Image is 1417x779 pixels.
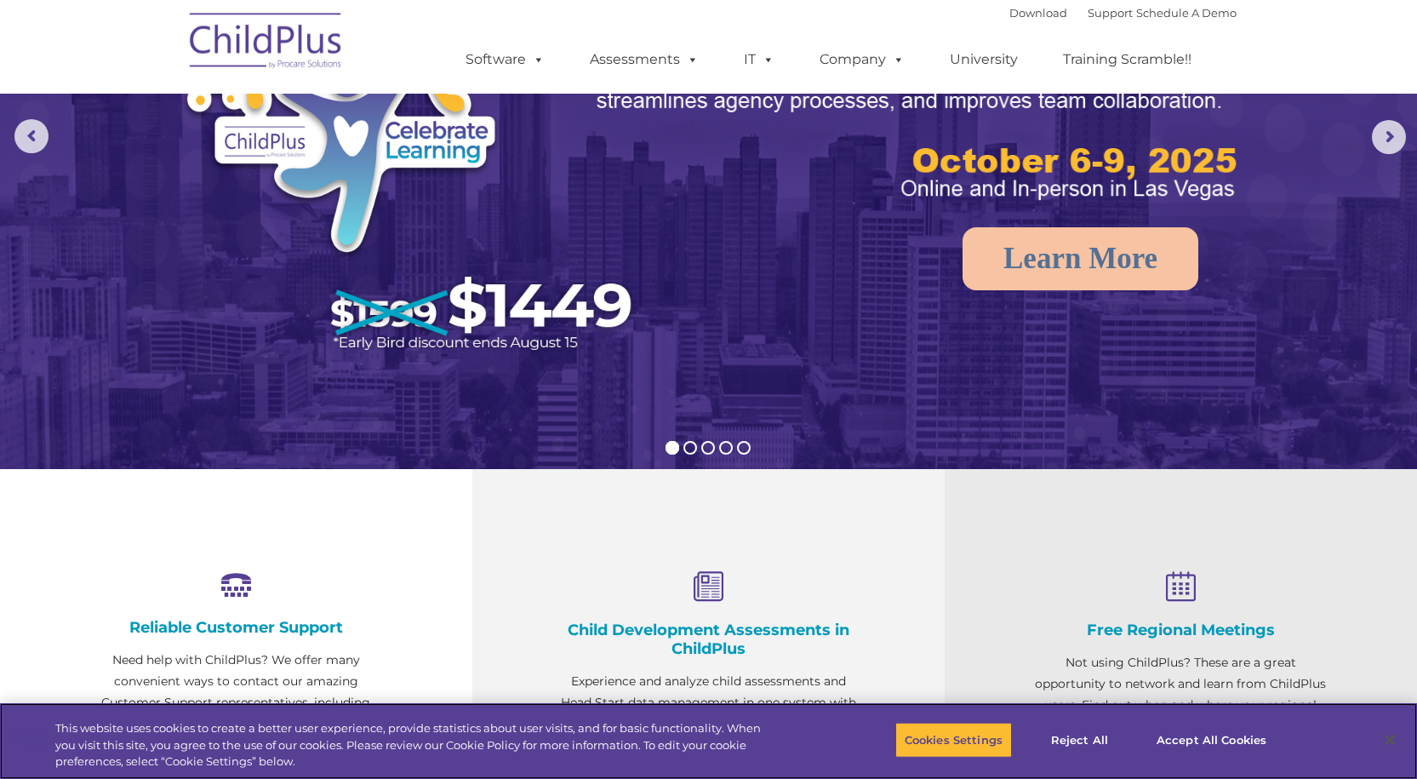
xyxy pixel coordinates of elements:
[55,720,780,770] div: This website uses cookies to create a better user experience, provide statistics about user visit...
[895,722,1012,758] button: Cookies Settings
[557,621,860,658] h4: Child Development Assessments in ChildPlus
[1009,6,1237,20] font: |
[1030,652,1332,737] p: Not using ChildPlus? These are a great opportunity to network and learn from ChildPlus users. Fin...
[573,43,716,77] a: Assessments
[237,182,309,195] span: Phone number
[1046,43,1208,77] a: Training Scramble!!
[933,43,1035,77] a: University
[85,618,387,637] h4: Reliable Customer Support
[1030,621,1332,639] h4: Free Regional Meetings
[1371,721,1408,759] button: Close
[1026,722,1133,758] button: Reject All
[727,43,791,77] a: IT
[1147,722,1276,758] button: Accept All Cookies
[449,43,562,77] a: Software
[803,43,922,77] a: Company
[1088,6,1133,20] a: Support
[237,112,289,125] span: Last name
[85,650,387,735] p: Need help with ChildPlus? We offer many convenient ways to contact our amazing Customer Support r...
[963,227,1198,290] a: Learn More
[181,1,351,86] img: ChildPlus by Procare Solutions
[1009,6,1067,20] a: Download
[1136,6,1237,20] a: Schedule A Demo
[557,671,860,756] p: Experience and analyze child assessments and Head Start data management in one system with zero c...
